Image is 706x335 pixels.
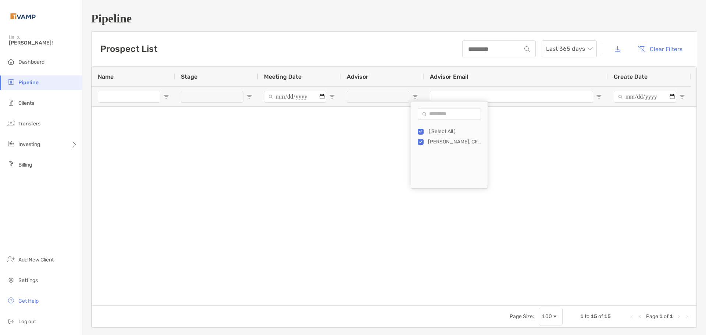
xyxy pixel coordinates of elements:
[9,3,37,29] img: Zoe Logo
[264,91,326,103] input: Meeting Date Filter Input
[685,314,691,320] div: Last Page
[604,313,611,320] span: 15
[659,313,663,320] span: 1
[428,139,483,145] div: [PERSON_NAME], CFP®
[510,313,534,320] div: Page Size:
[411,101,488,189] div: Column Filter
[679,94,685,100] button: Open Filter Menu
[542,313,552,320] div: 100
[98,73,114,80] span: Name
[7,317,15,325] img: logout icon
[524,46,530,52] img: input icon
[18,59,44,65] span: Dashboard
[7,275,15,284] img: settings icon
[614,73,648,80] span: Create Date
[670,313,673,320] span: 1
[632,41,688,57] button: Clear Filters
[596,94,602,100] button: Open Filter Menu
[181,73,197,80] span: Stage
[18,141,40,147] span: Investing
[614,91,676,103] input: Create Date Filter Input
[347,73,368,80] span: Advisor
[7,57,15,66] img: dashboard icon
[637,314,643,320] div: Previous Page
[91,12,697,25] h1: Pipeline
[412,94,418,100] button: Open Filter Menu
[7,78,15,86] img: pipeline icon
[18,121,40,127] span: Transfers
[628,314,634,320] div: First Page
[246,94,252,100] button: Open Filter Menu
[7,119,15,128] img: transfers icon
[18,100,34,106] span: Clients
[163,94,169,100] button: Open Filter Menu
[418,108,481,120] input: Search filter values
[428,128,483,135] div: (Select All)
[18,162,32,168] span: Billing
[585,313,589,320] span: to
[7,160,15,169] img: billing icon
[7,139,15,148] img: investing icon
[411,126,488,147] div: Filter List
[7,296,15,305] img: get-help icon
[676,314,682,320] div: Next Page
[329,94,335,100] button: Open Filter Menu
[580,313,584,320] span: 1
[598,313,603,320] span: of
[430,73,468,80] span: Advisor Email
[18,277,38,284] span: Settings
[591,313,597,320] span: 15
[664,313,668,320] span: of
[7,255,15,264] img: add_new_client icon
[98,91,160,103] input: Name Filter Input
[18,79,39,86] span: Pipeline
[100,44,157,54] h3: Prospect List
[264,73,302,80] span: Meeting Date
[9,40,78,46] span: [PERSON_NAME]!
[539,308,563,325] div: Page Size
[646,313,658,320] span: Page
[430,91,593,103] input: Advisor Email Filter Input
[18,257,54,263] span: Add New Client
[546,41,592,57] span: Last 365 days
[18,298,39,304] span: Get Help
[18,318,36,325] span: Log out
[7,98,15,107] img: clients icon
